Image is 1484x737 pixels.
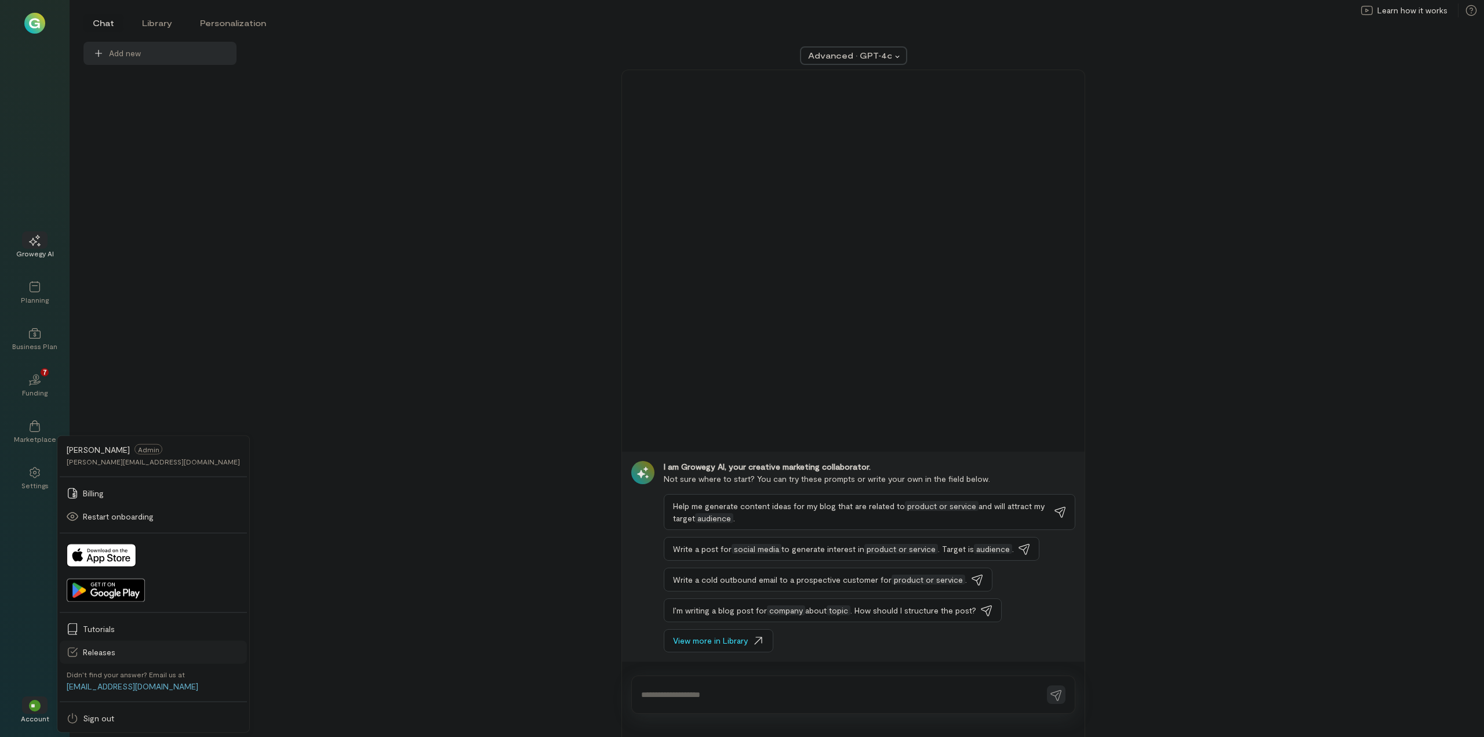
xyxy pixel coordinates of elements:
span: View more in Library [673,635,748,647]
div: Not sure where to start? You can try these prompts or write your own in the field below. [664,473,1075,485]
span: topic [827,605,850,615]
button: Write a cold outbound email to a prospective customer forproduct or service. [664,568,992,591]
span: . How should I structure the post? [850,605,976,615]
span: Tutorials [83,623,240,635]
button: I’m writing a blog post forcompanyabouttopic. How should I structure the post? [664,598,1002,622]
a: Sign out [60,707,247,730]
span: . [965,575,967,584]
span: audience [695,513,733,523]
span: company [767,605,805,615]
span: I’m writing a blog post for [673,605,767,615]
div: Growegy AI [16,249,54,258]
span: Sign out [83,713,240,724]
span: social media [732,544,781,554]
img: Download on App Store [67,544,136,567]
div: I am Growegy AI, your creative marketing collaborator. [664,461,1075,473]
span: . [1012,544,1014,554]
div: Marketplace [14,434,56,444]
span: Add new [109,48,227,59]
a: Planning [14,272,56,314]
li: Personalization [191,14,275,32]
div: Account [21,714,49,723]
button: Write a post forsocial mediato generate interest inproduct or service. Target isaudience. [664,537,1039,561]
span: Help me generate content ideas for my blog that are related to [673,501,905,511]
li: Library [133,14,181,32]
div: Settings [21,481,49,490]
li: Chat [83,14,123,32]
span: Write a post for [673,544,732,554]
div: Funding [22,388,48,397]
span: product or service [905,501,979,511]
a: Funding [14,365,56,406]
a: Tutorials [60,618,247,641]
span: Billing [83,488,240,499]
a: Business Plan [14,318,56,360]
span: . Target is [938,544,974,554]
a: Settings [14,458,56,499]
a: Releases [60,641,247,664]
a: Restart onboarding [60,505,247,528]
a: Growegy AI [14,226,56,267]
div: Planning [21,295,49,304]
span: product or service [864,544,938,554]
img: Get it on Google Play [67,579,145,602]
button: Help me generate content ideas for my blog that are related toproduct or serviceand will attract ... [664,494,1075,530]
a: Marketplace [14,411,56,453]
div: Business Plan [12,342,57,351]
div: [PERSON_NAME][EMAIL_ADDRESS][DOMAIN_NAME] [67,457,240,466]
a: Billing [60,482,247,505]
span: . [733,513,735,523]
span: Learn how it works [1377,5,1447,16]
span: 7 [43,366,47,377]
span: [PERSON_NAME] [67,444,130,454]
div: Didn’t find your answer? Email us at [67,670,185,679]
span: Admin [134,444,162,455]
span: audience [974,544,1012,554]
span: to generate interest in [781,544,864,554]
span: Releases [83,647,240,658]
span: product or service [892,575,965,584]
button: View more in Library [664,629,773,652]
div: Advanced · GPT‑4o [808,50,892,61]
span: about [805,605,827,615]
span: Write a cold outbound email to a prospective customer for [673,575,892,584]
a: [EMAIL_ADDRESS][DOMAIN_NAME] [67,681,198,691]
span: Restart onboarding [83,511,240,522]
